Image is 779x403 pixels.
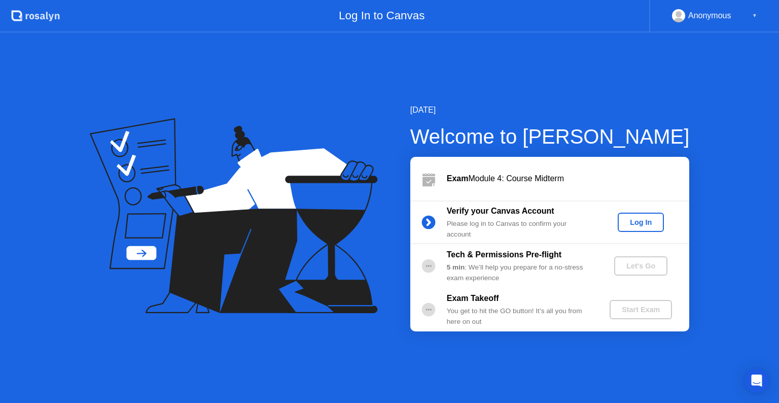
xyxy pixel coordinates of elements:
button: Log In [618,213,664,232]
div: Welcome to [PERSON_NAME] [410,121,690,152]
b: Exam Takeoff [447,294,499,303]
div: Let's Go [618,262,663,270]
div: ▼ [752,9,757,22]
div: Anonymous [688,9,731,22]
div: Start Exam [614,306,668,314]
div: Module 4: Course Midterm [447,173,689,185]
div: [DATE] [410,104,690,116]
button: Start Exam [610,300,672,319]
div: You get to hit the GO button! It’s all you from here on out [447,306,593,327]
b: Verify your Canvas Account [447,207,554,215]
b: 5 min [447,263,465,271]
div: : We’ll help you prepare for a no-stress exam experience [447,262,593,283]
div: Open Intercom Messenger [745,368,769,393]
b: Exam [447,174,469,183]
button: Let's Go [614,256,667,276]
div: Log In [622,218,660,226]
div: Please log in to Canvas to confirm your account [447,219,593,240]
b: Tech & Permissions Pre-flight [447,250,561,259]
